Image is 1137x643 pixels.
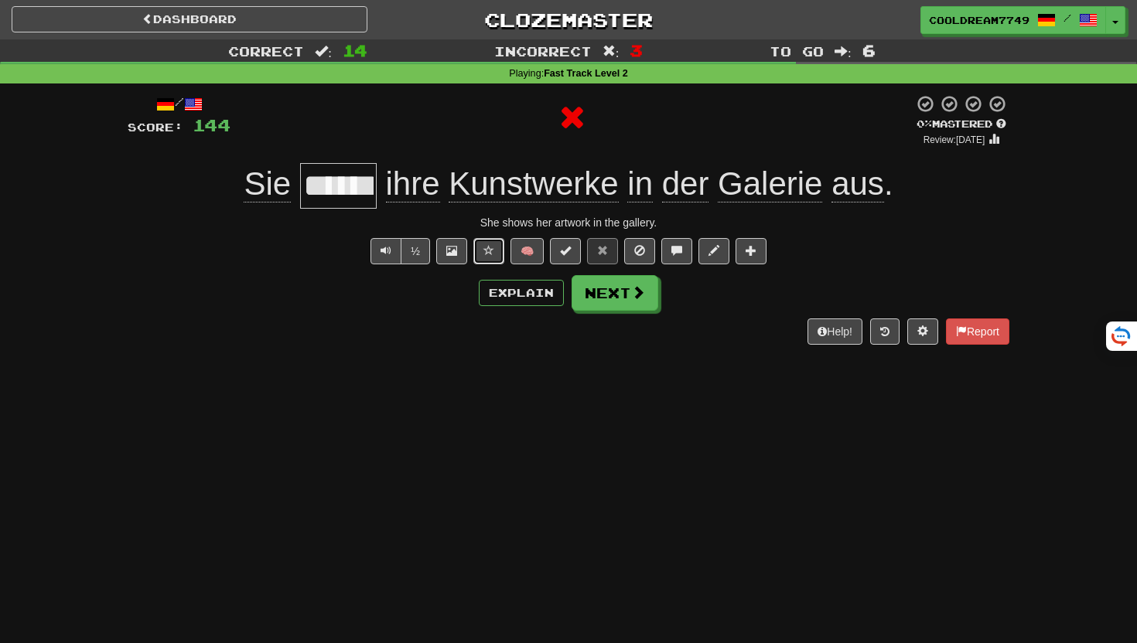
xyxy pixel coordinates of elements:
div: Text-to-speech controls [367,238,430,264]
small: Review: [DATE] [924,134,985,145]
button: Favorite sentence (alt+f) [473,238,504,264]
span: in [627,165,653,202]
a: CoolDream7749 / [920,6,1106,34]
span: Galerie [718,165,822,202]
span: ihre [386,165,440,202]
button: Ignore sentence (alt+i) [624,238,655,264]
span: Score: [128,121,183,134]
div: / [128,94,230,114]
button: Add to collection (alt+a) [736,238,767,264]
span: 144 [193,115,230,134]
button: Show image (alt+x) [436,238,467,264]
button: Edit sentence (alt+d) [698,238,729,264]
span: . [377,165,893,202]
span: 3 [630,41,643,60]
span: CoolDream7749 [929,13,1029,27]
button: Next [572,275,658,311]
button: 🧠 [510,238,544,264]
button: Report [946,318,1009,345]
span: : [835,45,852,58]
span: Kunstwerke [449,165,618,202]
button: ½ [401,238,430,264]
button: Play sentence audio (ctl+space) [370,238,401,264]
span: Correct [228,43,304,59]
span: 6 [862,41,876,60]
button: Set this sentence to 100% Mastered (alt+m) [550,238,581,264]
span: : [315,45,332,58]
span: aus [831,165,884,202]
button: Discuss sentence (alt+u) [661,238,692,264]
div: Mastered [913,117,1009,131]
a: Clozemaster [391,6,746,33]
span: / [1064,12,1071,23]
button: Reset to 0% Mastered (alt+r) [587,238,618,264]
span: Sie [244,165,291,202]
span: 14 [343,41,367,60]
span: Incorrect [494,43,592,59]
span: 0 % [917,117,932,130]
span: : [603,45,620,58]
strong: Fast Track Level 2 [544,68,628,79]
span: To go [770,43,824,59]
span: der [662,165,709,202]
button: Explain [479,280,564,306]
button: Round history (alt+y) [870,318,900,345]
div: She shows her artwork in the gallery. [128,215,1009,230]
a: Dashboard [12,6,367,32]
button: Help! [808,318,862,345]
